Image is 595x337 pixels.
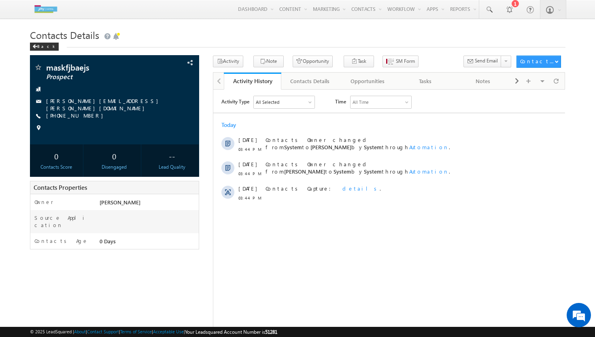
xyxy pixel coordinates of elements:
[14,43,34,53] img: d_60004797649_company_0_60004797649
[46,63,151,71] span: maskfjbaejs
[100,199,140,206] span: [PERSON_NAME]
[339,73,397,90] a: Opportunities
[30,2,62,16] img: Custom Logo
[90,163,139,171] div: Disengaged
[52,95,123,102] span: Contacts Capture:
[46,73,151,81] span: Prospect
[42,43,136,53] div: Chat with us now
[25,80,49,88] span: 03:44 PM
[461,76,504,86] div: Notes
[120,329,152,334] a: Terms of Service
[148,163,197,171] div: Lead Quality
[151,78,168,85] span: System
[34,214,91,229] label: Source Application
[133,4,152,24] div: Minimize live chat window
[90,148,139,163] div: 0
[454,73,512,90] a: Notes
[153,329,184,334] a: Acceptable Use
[8,6,36,18] span: Activity Type
[122,6,133,18] span: Time
[34,237,88,245] label: Contacts Age
[74,329,86,334] a: About
[30,28,99,41] span: Contacts Details
[185,329,277,335] span: Your Leadsquared Account Number is
[25,56,49,63] span: 03:44 PM
[30,43,59,51] div: Back
[46,97,162,112] a: [PERSON_NAME][EMAIL_ADDRESS][PERSON_NAME][DOMAIN_NAME]
[30,328,277,336] span: © 2025 LeadSquared | | | | |
[516,56,561,68] button: Contacts Actions
[30,42,63,49] a: Back
[71,78,112,85] span: [PERSON_NAME]
[403,76,447,86] div: Tasks
[8,32,34,39] div: Today
[32,148,81,163] div: 0
[463,56,501,67] button: Send Email
[87,329,119,334] a: Contact Support
[71,54,89,61] span: System
[253,56,284,67] button: Note
[129,95,166,102] span: details
[196,78,236,85] span: Automation
[224,73,281,90] a: Activity History
[148,148,197,163] div: --
[25,95,43,103] span: [DATE]
[52,71,237,85] span: Contacts Owner changed from to by through .
[32,163,81,171] div: Contacts Score
[293,56,333,67] button: Opportunity
[52,47,237,61] span: Contacts Owner changed from to by through .
[34,198,53,206] label: Owner
[110,250,147,261] em: Start Chat
[281,73,339,90] a: Contacts Details
[25,47,43,54] span: [DATE]
[40,6,101,19] div: All Selected
[344,56,374,67] button: Task
[25,71,43,78] span: [DATE]
[52,95,310,103] div: .
[11,75,148,243] textarea: Type your message and hit 'Enter'
[98,237,199,249] div: 0 Days
[346,76,389,86] div: Opportunities
[213,56,243,67] button: Activity
[25,105,49,112] span: 03:44 PM
[151,54,168,61] span: System
[396,58,415,65] span: SM Form
[97,54,138,61] span: [PERSON_NAME]
[382,56,419,67] button: SM Form
[397,73,454,90] a: Tasks
[230,77,275,85] div: Activity History
[34,183,87,191] span: Contacts Properties
[196,54,236,61] span: Automation
[520,58,555,65] div: Contacts Actions
[265,329,277,335] span: 51281
[42,9,66,16] div: All Selected
[46,112,107,120] span: [PHONE_NUMBER]
[139,9,155,16] div: All Time
[120,78,138,85] span: System
[475,57,498,64] span: Send Email
[288,76,331,86] div: Contacts Details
